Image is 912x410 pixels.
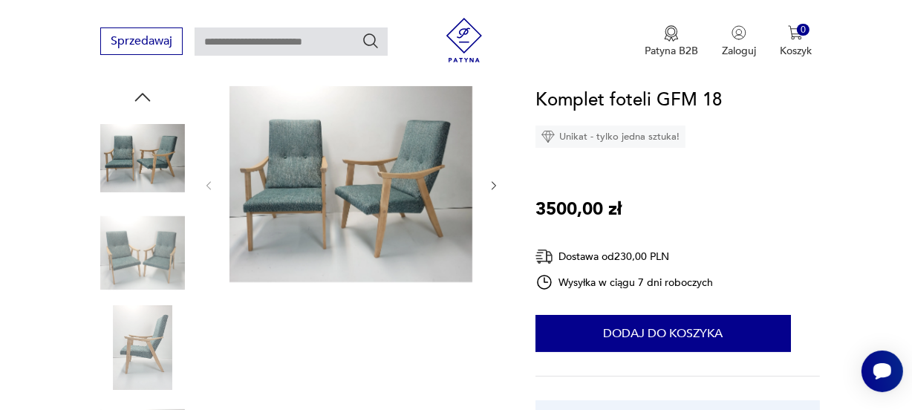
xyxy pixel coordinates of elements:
[541,130,555,143] img: Ikona diamentu
[362,32,380,50] button: Szukaj
[100,37,183,48] a: Sprzedawaj
[442,18,486,62] img: Patyna - sklep z meblami i dekoracjami vintage
[100,27,183,55] button: Sprzedawaj
[535,195,622,224] p: 3500,00 zł
[788,25,803,40] img: Ikona koszyka
[645,25,698,58] a: Ikona medaluPatyna B2B
[100,116,185,201] img: Zdjęcie produktu Komplet foteli GFM 18
[722,44,756,58] p: Zaloguj
[797,24,810,36] div: 0
[732,25,746,40] img: Ikonka użytkownika
[780,25,812,58] button: 0Koszyk
[100,211,185,296] img: Zdjęcie produktu Komplet foteli GFM 18
[645,25,698,58] button: Patyna B2B
[535,247,714,266] div: Dostawa od 230,00 PLN
[780,44,812,58] p: Koszyk
[664,25,679,42] img: Ikona medalu
[645,44,698,58] p: Patyna B2B
[535,126,685,148] div: Unikat - tylko jedna sztuka!
[535,273,714,291] div: Wysyłka w ciągu 7 dni roboczych
[861,351,903,392] iframe: Smartsupp widget button
[535,86,722,114] h1: Komplet foteli GFM 18
[535,247,553,266] img: Ikona dostawy
[100,305,185,390] img: Zdjęcie produktu Komplet foteli GFM 18
[229,86,472,282] img: Zdjęcie produktu Komplet foteli GFM 18
[535,315,791,352] button: Dodaj do koszyka
[722,25,756,58] button: Zaloguj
